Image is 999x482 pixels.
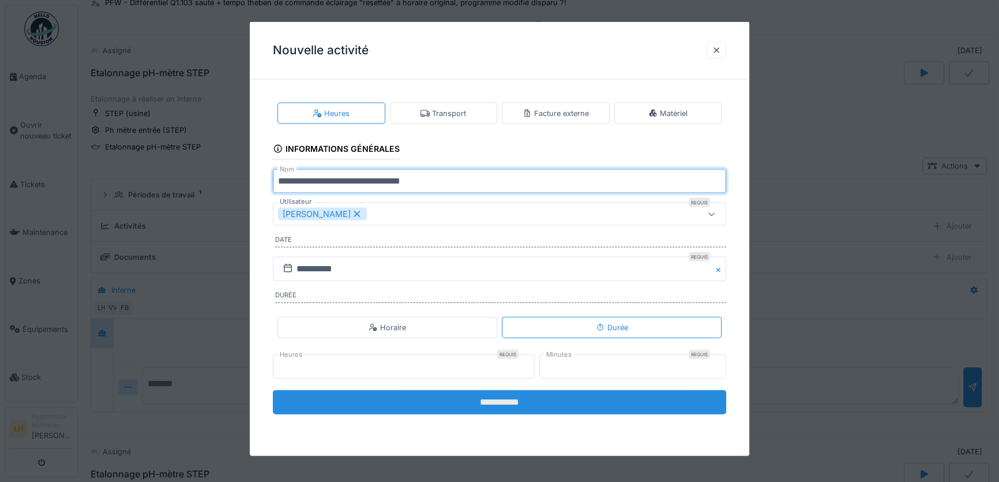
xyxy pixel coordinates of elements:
div: Requis [497,350,519,359]
div: Heures [313,108,350,119]
div: Requis [689,252,710,261]
label: Nom [277,165,296,174]
label: Durée [275,290,726,303]
div: Transport [420,108,466,119]
button: Close [713,257,726,281]
div: Durée [596,322,628,332]
div: Matériel [648,108,688,119]
div: Facture externe [523,108,589,119]
div: Requis [689,350,710,359]
div: Horaire [369,322,406,332]
label: Date [275,235,726,248]
label: Utilisateur [277,197,314,207]
label: Minutes [544,350,574,360]
h3: Nouvelle activité [273,43,369,58]
label: Heures [277,350,305,360]
div: Requis [689,198,710,207]
div: [PERSON_NAME] [278,208,367,221]
div: Informations générales [273,140,400,160]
